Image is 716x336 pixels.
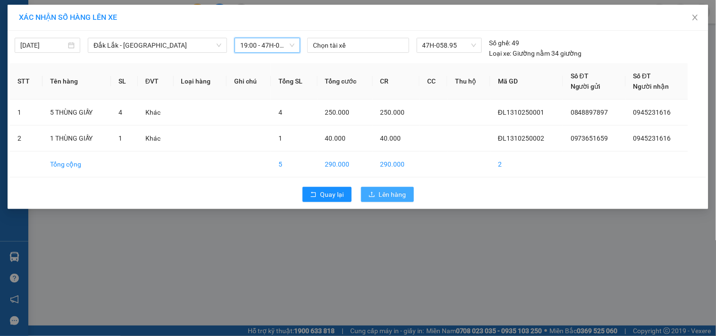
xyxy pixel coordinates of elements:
[571,109,608,116] span: 0848897897
[320,189,344,200] span: Quay lại
[373,63,420,100] th: CR
[380,109,405,116] span: 250.000
[10,63,42,100] th: STT
[42,63,111,100] th: Tên hàng
[361,187,414,202] button: uploadLên hàng
[174,63,227,100] th: Loại hàng
[8,31,74,44] div: 0973651659
[420,63,447,100] th: CC
[571,83,601,90] span: Người gửi
[10,126,42,151] td: 2
[633,83,669,90] span: Người nhận
[19,13,117,22] span: XÁC NHẬN SỐ HÀNG LÊN XE
[571,134,608,142] span: 0973651659
[118,134,122,142] span: 1
[489,48,512,59] span: Loại xe:
[318,63,373,100] th: Tổng cước
[271,63,317,100] th: Tổng SL
[216,42,222,48] span: down
[691,14,699,21] span: close
[81,31,147,44] div: 0945231616
[81,9,103,19] span: Nhận:
[42,100,111,126] td: 5 THÙNG GIẤY
[369,191,375,199] span: upload
[81,49,94,59] span: DĐ:
[138,100,174,126] td: Khác
[271,151,317,177] td: 5
[81,44,134,93] span: CHỢ AN SƯƠNG
[498,134,544,142] span: ĐL1310250002
[8,9,23,19] span: Gửi:
[138,63,174,100] th: ĐVT
[682,5,708,31] button: Close
[318,151,373,177] td: 290.000
[633,109,671,116] span: 0945231616
[498,109,544,116] span: ĐL1310250001
[20,40,66,50] input: 13/10/2025
[489,38,511,48] span: Số ghế:
[490,151,563,177] td: 2
[8,8,74,31] div: VP Đắk Lắk
[325,134,346,142] span: 40.000
[633,72,651,80] span: Số ĐT
[489,38,520,48] div: 49
[325,109,350,116] span: 250.000
[489,48,582,59] div: Giường nằm 34 giường
[422,38,476,52] span: 47H-058.95
[633,134,671,142] span: 0945231616
[240,38,295,52] span: 19:00 - 47H-058.95
[278,134,282,142] span: 1
[118,109,122,116] span: 4
[310,191,317,199] span: rollback
[571,72,589,80] span: Số ĐT
[380,134,401,142] span: 40.000
[373,151,420,177] td: 290.000
[42,126,111,151] td: 1 THÙNG GIẤY
[303,187,352,202] button: rollbackQuay lại
[227,63,271,100] th: Ghi chú
[278,109,282,116] span: 4
[111,63,138,100] th: SL
[81,8,147,31] div: DỌC ĐƯỜNG
[42,151,111,177] td: Tổng cộng
[447,63,490,100] th: Thu hộ
[93,38,221,52] span: Đắk Lắk - Sài Gòn
[379,189,406,200] span: Lên hàng
[138,126,174,151] td: Khác
[10,100,42,126] td: 1
[490,63,563,100] th: Mã GD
